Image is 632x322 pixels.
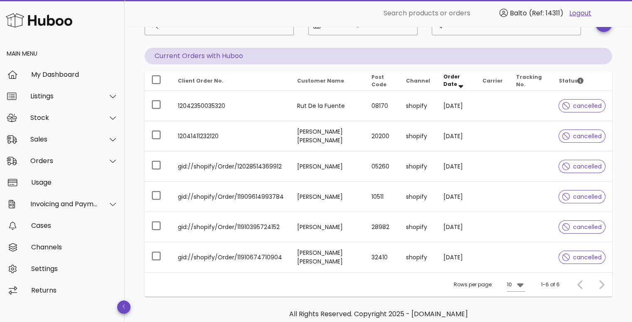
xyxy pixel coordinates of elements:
span: Status [558,77,583,84]
th: Carrier [476,71,509,91]
div: 1-6 of 6 [541,281,560,288]
td: shopify [399,212,437,242]
td: [PERSON_NAME] [290,182,365,212]
td: Rut De la Fuente [290,91,365,121]
td: 10511 [365,182,399,212]
span: Tracking No. [516,73,542,88]
th: Order Date: Sorted descending. Activate to remove sorting. [437,71,476,91]
span: cancelled [562,133,602,139]
div: Cases [31,222,118,229]
div: My Dashboard [31,71,118,78]
span: cancelled [562,194,602,200]
span: cancelled [562,254,602,260]
td: [DATE] [437,151,476,182]
th: Tracking No. [509,71,552,91]
div: Settings [31,265,118,273]
th: Customer Name [290,71,365,91]
div: Listings [30,92,98,100]
span: cancelled [562,224,602,230]
span: Carrier [482,77,503,84]
p: Current Orders with Huboo [145,48,612,64]
span: Order Date [443,73,460,88]
div: Invoicing and Payments [30,200,98,208]
td: gid://shopify/Order/11910395724152 [171,212,290,242]
span: cancelled [562,163,602,169]
td: 32410 [365,242,399,272]
td: shopify [399,121,437,151]
td: [DATE] [437,91,476,121]
td: [DATE] [437,242,476,272]
td: shopify [399,182,437,212]
td: [PERSON_NAME] [PERSON_NAME] [290,121,365,151]
th: Client Order No. [171,71,290,91]
span: Client Order No. [178,77,224,84]
span: Channel [406,77,430,84]
span: cancelled [562,103,602,109]
td: [PERSON_NAME] [290,151,365,182]
td: 05260 [365,151,399,182]
span: Balto [510,8,527,18]
td: 20200 [365,121,399,151]
div: Channels [31,243,118,251]
img: Huboo Logo [6,11,72,29]
td: 12042350035320 [171,91,290,121]
td: 12041411232120 [171,121,290,151]
th: Status [552,71,612,91]
span: Post Code [371,73,386,88]
td: shopify [399,91,437,121]
td: shopify [399,151,437,182]
th: Channel [399,71,437,91]
td: shopify [399,242,437,272]
span: (Ref: 14311) [529,8,563,18]
td: gid://shopify/Order/11909614993784 [171,182,290,212]
td: 28982 [365,212,399,242]
div: Rows per page: [454,273,525,297]
td: [PERSON_NAME] [290,212,365,242]
td: [DATE] [437,121,476,151]
td: gid://shopify/Order/12028514369912 [171,151,290,182]
div: Orders [30,157,98,165]
a: Logout [569,8,591,18]
div: Stock [30,114,98,122]
td: [DATE] [437,212,476,242]
th: Post Code [365,71,399,91]
div: 10 [507,281,512,288]
td: [DATE] [437,182,476,212]
div: 10Rows per page: [507,278,525,291]
div: Sales [30,135,98,143]
td: 08170 [365,91,399,121]
div: Usage [31,178,118,186]
div: Returns [31,286,118,294]
p: All Rights Reserved. Copyright 2025 - [DOMAIN_NAME] [151,309,605,319]
span: Customer Name [297,77,344,84]
td: [PERSON_NAME] [PERSON_NAME] [290,242,365,272]
td: gid://shopify/Order/11910674710904 [171,242,290,272]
